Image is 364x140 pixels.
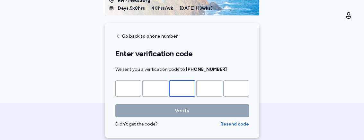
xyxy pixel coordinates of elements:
span: 40 hrs/wk [151,5,173,12]
input: Please enter OTP character 5 [223,80,249,97]
input: Please enter OTP character 4 [196,80,222,97]
span: Go back to phone number [122,34,178,39]
span: [DATE] ( 13 wks) [180,5,213,12]
input: Please enter OTP character 1 [115,80,141,97]
button: Resend code [220,121,249,127]
span: Verify [175,107,190,115]
div: Didn't get the code? [115,121,220,127]
span: Days , 5 x 8 hrs [118,5,145,12]
button: Go back to phone number [115,34,178,39]
input: Please enter OTP character 2 [142,80,168,97]
span: We sent you a verification code to [115,67,227,72]
input: Please enter OTP character 3 [169,80,195,97]
strong: [PHONE_NUMBER] [186,67,227,72]
h1: Enter verification code [115,49,249,59]
button: Verify [115,104,249,117]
